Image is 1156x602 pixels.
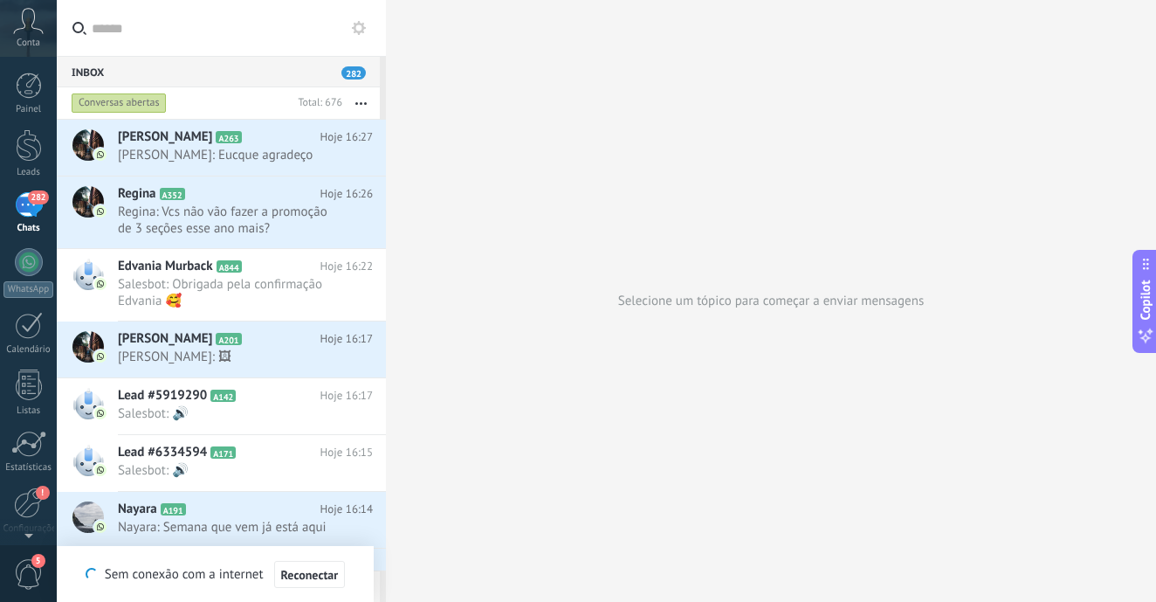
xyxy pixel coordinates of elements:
a: Lead #6334594 A171 Hoje 16:15 Salesbot: 🔊 [57,435,386,491]
span: Nayara: Semana que vem já está aqui [118,519,340,536]
span: Nayara [118,501,157,518]
span: Regina [118,185,156,203]
span: O widget "Sincronização de listas com Google Sheets" acabou [36,486,50,500]
span: A191 [161,503,186,516]
span: Hoje 16:15 [320,444,373,461]
span: Hoje 16:17 [320,387,373,405]
img: com.amocrm.amocrmwa.svg [94,350,107,363]
div: Chats [3,223,54,234]
span: Hoje 16:27 [320,128,373,146]
span: Lead #5919290 [118,387,207,405]
span: Hoje 16:14 [320,501,373,518]
div: Painel [3,104,54,115]
span: Salesbot: 🔊 [118,405,340,422]
a: [PERSON_NAME] A263 Hoje 16:27 [PERSON_NAME]: Eucque agradeço [57,120,386,176]
span: [PERSON_NAME] [118,128,212,146]
span: 282 [341,66,366,80]
img: com.amocrm.amocrmwa.svg [94,205,107,218]
span: Salesbot: 🔊 [118,462,340,479]
span: [PERSON_NAME]: 🖼 [118,349,340,365]
span: A352 [160,188,185,200]
span: A171 [210,446,236,459]
div: WhatsApp [3,281,53,298]
img: com.amocrm.amocrmwa.svg [94,521,107,533]
div: Calendário [3,344,54,356]
span: Lead #6334594 [118,444,207,461]
span: A263 [216,131,241,143]
span: Salesbot: Obrigada pela confirmação Edvania 🥰 [118,276,340,309]
div: Leads [3,167,54,178]
button: Mais [342,87,380,119]
span: A844 [217,260,242,273]
span: Hoje 16:22 [320,258,373,275]
div: Estatísticas [3,462,54,474]
span: Regina: Vcs não vão fazer a promoção de 3 seções esse ano mais? [118,204,340,237]
span: A142 [210,390,236,402]
div: Listas [3,405,54,417]
span: [PERSON_NAME]: Eucque agradeço [118,147,340,163]
span: Edvania Murback [118,258,213,275]
div: Conversas abertas [72,93,167,114]
img: com.amocrm.amocrmwa.svg [94,149,107,161]
span: A201 [216,333,241,345]
span: Copilot [1137,280,1154,320]
a: Lead #5919290 A142 Hoje 16:17 Salesbot: 🔊 [57,378,386,434]
img: com.amocrm.amocrmwa.svg [94,464,107,476]
span: 5 [31,554,45,568]
span: Hoje 16:26 [320,185,373,203]
a: [PERSON_NAME] A201 Hoje 16:17 [PERSON_NAME]: 🖼 [57,322,386,377]
div: Sem conexão com a internet [86,560,345,589]
span: Hoje 16:17 [320,330,373,348]
a: Nayara A191 Hoje 16:14 Nayara: Semana que vem já está aqui [57,492,386,548]
div: Inbox [57,56,380,87]
span: Conta [17,38,40,49]
button: Reconectar [274,561,346,589]
span: [PERSON_NAME] [118,330,212,348]
img: com.amocrm.amocrmwa.svg [94,407,107,419]
span: 282 [28,190,48,204]
span: Reconectar [281,569,339,581]
img: com.amocrm.amocrmwa.svg [94,278,107,290]
a: Regina A352 Hoje 16:26 Regina: Vcs não vão fazer a promoção de 3 seções esse ano mais? [57,176,386,248]
div: Total: 676 [291,94,342,112]
a: Edvania Murback A844 Hoje 16:22 Salesbot: Obrigada pela confirmação Edvania 🥰 [57,249,386,321]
